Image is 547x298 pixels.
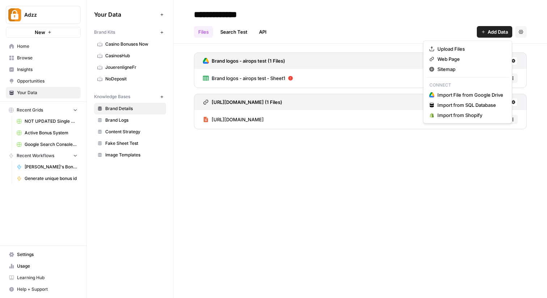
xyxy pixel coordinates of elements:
[212,98,282,106] h3: [URL][DOMAIN_NAME] (1 Files)
[105,117,163,123] span: Brand Logs
[17,251,77,258] span: Settings
[105,64,163,71] span: JouerenligneFr
[17,43,77,50] span: Home
[212,57,285,64] h3: Brand logos - airops test (1 Files)
[17,107,43,113] span: Recent Grids
[6,52,81,64] a: Browse
[35,29,45,36] span: New
[94,149,166,161] a: Image Templates
[17,274,77,281] span: Learning Hub
[25,141,77,148] span: Google Search Console - [URL][DOMAIN_NAME]
[13,127,81,139] a: Active Bonus System
[212,116,264,123] span: [URL][DOMAIN_NAME]
[94,29,115,35] span: Brand Kits
[13,139,81,150] a: Google Search Console - [URL][DOMAIN_NAME]
[437,91,503,98] span: Import File from Google Drive
[194,26,213,38] a: Files
[6,6,81,24] button: Workspace: Adzz
[203,69,293,88] a: Brand logos - airops test - Sheet1
[203,94,282,110] a: [URL][DOMAIN_NAME] (1 Files)
[17,55,77,61] span: Browse
[94,73,166,85] a: NoDeposit
[13,116,81,127] a: NOT UPDATED Single Bonus Creation
[427,80,509,90] p: Connect
[423,41,512,123] div: Add Data
[6,41,81,52] a: Home
[105,53,163,59] span: CasinosHub
[105,129,163,135] span: Content Strategy
[437,45,503,53] span: Upload Files
[6,249,81,260] a: Settings
[13,173,81,184] a: Generate unique bonus id
[94,50,166,62] a: CasinosHub
[437,66,503,73] span: Sitemap
[6,75,81,87] a: Opportunities
[6,64,81,75] a: Insights
[94,126,166,138] a: Content Strategy
[25,164,77,170] span: [PERSON_NAME]'s Bonus Text Creation ARABIC
[94,93,130,100] span: Knowledge Bases
[94,10,157,19] span: Your Data
[25,130,77,136] span: Active Bonus System
[437,112,503,119] span: Import from Shopify
[212,75,285,82] span: Brand logos - airops test - Sheet1
[8,8,21,21] img: Adzz Logo
[94,62,166,73] a: JouerenligneFr
[94,103,166,114] a: Brand Details
[6,272,81,284] a: Learning Hub
[17,66,77,73] span: Insights
[13,161,81,173] a: [PERSON_NAME]'s Bonus Text Creation ARABIC
[105,76,163,82] span: NoDeposit
[94,38,166,50] a: Casino Bonuses Now
[216,26,252,38] a: Search Test
[6,260,81,272] a: Usage
[203,53,285,69] a: Brand logos - airops test (1 Files)
[6,87,81,98] a: Your Data
[25,118,77,125] span: NOT UPDATED Single Bonus Creation
[24,11,68,18] span: Adzz
[17,78,77,84] span: Opportunities
[25,175,77,182] span: Generate unique bonus id
[488,28,508,35] span: Add Data
[6,284,81,295] button: Help + Support
[255,26,271,38] a: API
[94,138,166,149] a: Fake Sheet Test
[105,41,163,47] span: Casino Bonuses Now
[94,114,166,126] a: Brand Logs
[437,55,503,63] span: Web Page
[17,89,77,96] span: Your Data
[437,101,503,109] span: Import from SQL Database
[203,110,264,129] a: [URL][DOMAIN_NAME]
[105,105,163,112] span: Brand Details
[17,152,54,159] span: Recent Workflows
[17,263,77,269] span: Usage
[477,26,512,38] button: Add Data
[105,152,163,158] span: Image Templates
[6,105,81,116] button: Recent Grids
[17,286,77,293] span: Help + Support
[6,27,81,38] button: New
[6,150,81,161] button: Recent Workflows
[105,140,163,147] span: Fake Sheet Test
